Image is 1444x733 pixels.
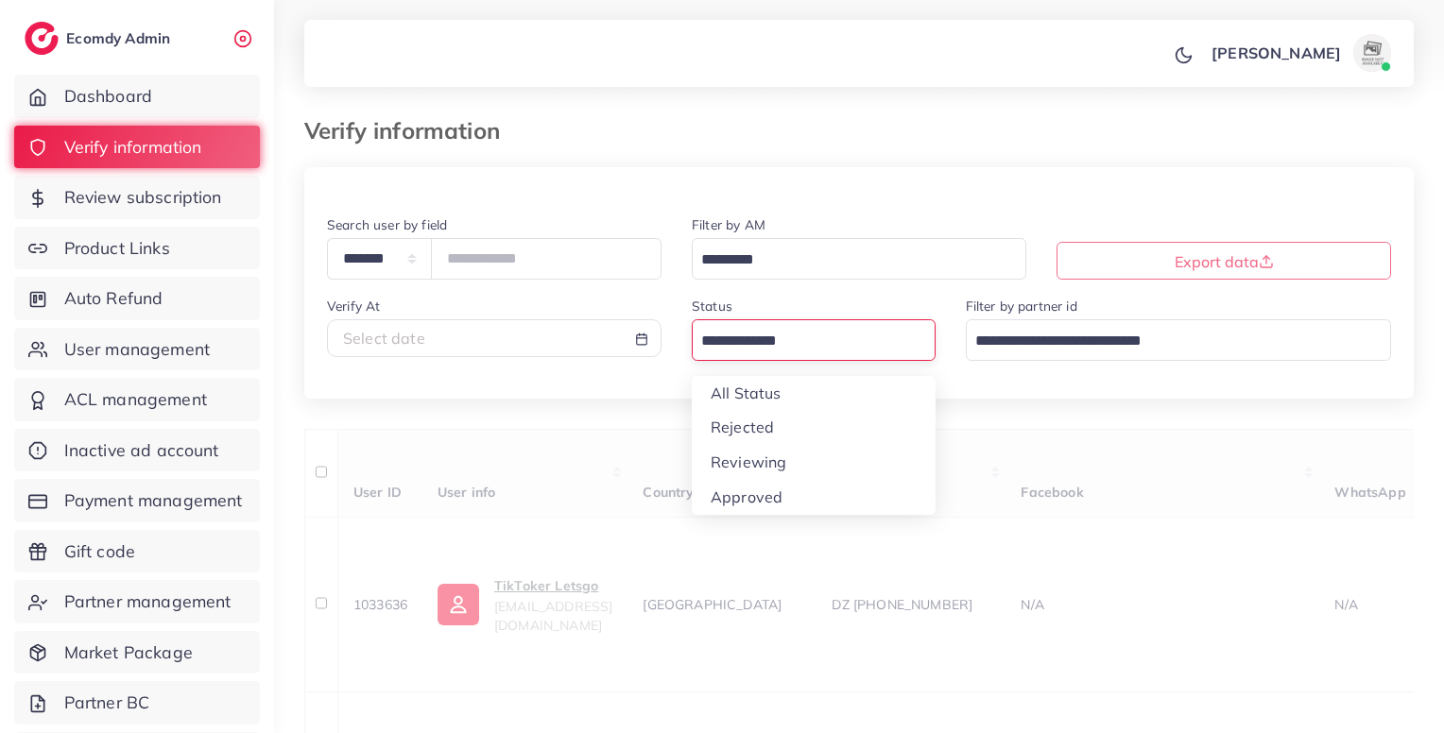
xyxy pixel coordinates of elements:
[1057,242,1391,280] button: Export data
[64,690,150,715] span: Partner BC
[14,227,260,270] a: Product Links
[692,319,936,360] div: Search for option
[14,176,260,219] a: Review subscription
[695,246,1002,275] input: Search for option
[692,297,732,315] label: Status
[64,387,207,412] span: ACL management
[1201,34,1399,72] a: [PERSON_NAME]avatar
[14,328,260,371] a: User management
[14,681,260,724] a: Partner BC
[66,29,175,47] h2: Ecomdy Admin
[14,479,260,522] a: Payment management
[64,286,163,311] span: Auto Refund
[64,488,243,513] span: Payment management
[25,22,175,55] a: logoEcomdy Admin
[692,238,1026,279] div: Search for option
[966,319,1392,360] div: Search for option
[14,378,260,421] a: ACL management
[64,337,210,362] span: User management
[692,410,936,445] li: Rejected
[327,215,447,234] label: Search user by field
[343,329,425,348] span: Select date
[14,277,260,320] a: Auto Refund
[14,530,260,573] a: Gift code
[692,480,936,515] li: Approved
[64,135,202,160] span: Verify information
[1353,34,1391,72] img: avatar
[695,327,911,356] input: Search for option
[966,297,1077,315] label: Filter by partner id
[64,539,135,564] span: Gift code
[64,84,152,109] span: Dashboard
[304,117,515,145] h3: Verify information
[1212,42,1341,64] p: [PERSON_NAME]
[64,438,219,463] span: Inactive ad account
[692,445,936,480] li: Reviewing
[14,126,260,169] a: Verify information
[969,327,1367,356] input: Search for option
[25,22,59,55] img: logo
[14,75,260,118] a: Dashboard
[64,589,232,614] span: Partner management
[64,185,222,210] span: Review subscription
[692,215,765,234] label: Filter by AM
[327,297,380,315] label: Verify At
[14,429,260,472] a: Inactive ad account
[14,580,260,623] a: Partner management
[692,376,936,411] li: All Status
[1175,252,1274,271] span: Export data
[64,236,170,261] span: Product Links
[64,640,193,665] span: Market Package
[14,631,260,674] a: Market Package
